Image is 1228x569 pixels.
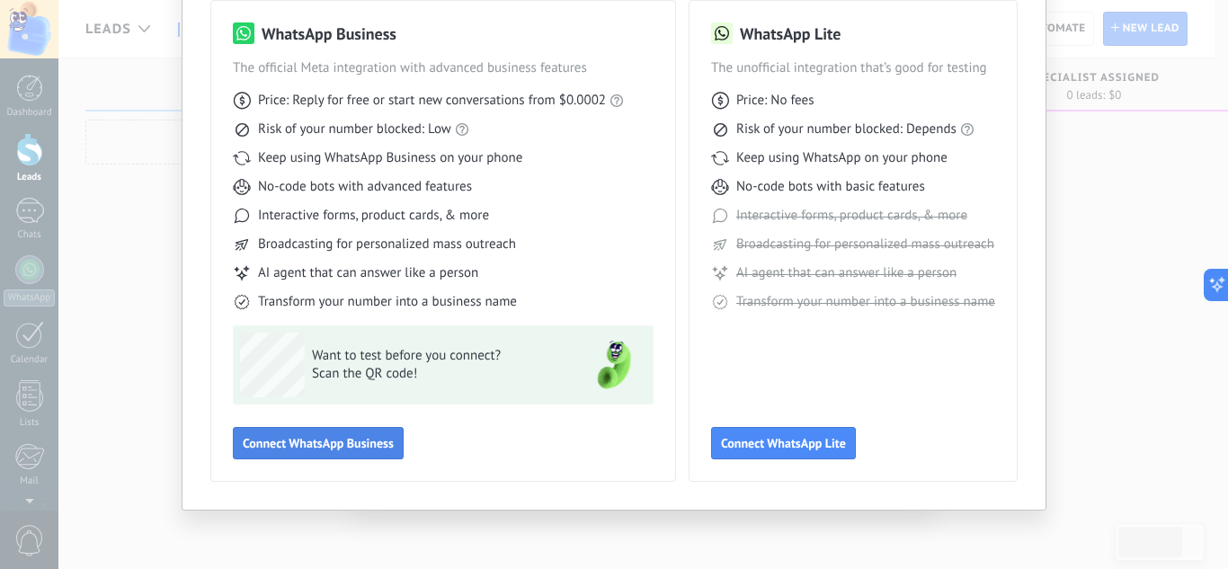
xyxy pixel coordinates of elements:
span: Risk of your number blocked: Low [258,120,451,138]
span: Price: No fees [736,92,814,110]
span: The unofficial integration that’s good for testing [711,59,995,77]
span: Want to test before you connect? [312,347,574,365]
span: Connect WhatsApp Business [243,437,394,449]
img: green-phone.png [582,333,646,397]
span: Keep using WhatsApp Business on your phone [258,149,522,167]
span: Broadcasting for personalized mass outreach [736,236,994,253]
span: Transform your number into a business name [736,293,995,311]
span: No-code bots with advanced features [258,178,472,196]
span: AI agent that can answer like a person [258,264,478,282]
button: Connect WhatsApp Lite [711,427,856,459]
button: Connect WhatsApp Business [233,427,404,459]
span: Connect WhatsApp Lite [721,437,846,449]
span: Broadcasting for personalized mass outreach [258,236,516,253]
span: Interactive forms, product cards, & more [258,207,489,225]
span: No-code bots with basic features [736,178,925,196]
span: Transform your number into a business name [258,293,517,311]
span: Scan the QR code! [312,365,574,383]
h3: WhatsApp Business [262,22,396,45]
span: AI agent that can answer like a person [736,264,957,282]
span: Price: Reply for free or start new conversations from $0.0002 [258,92,606,110]
span: Keep using WhatsApp on your phone [736,149,948,167]
h3: WhatsApp Lite [740,22,841,45]
span: Interactive forms, product cards, & more [736,207,967,225]
span: The official Meta integration with advanced business features [233,59,654,77]
span: Risk of your number blocked: Depends [736,120,957,138]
